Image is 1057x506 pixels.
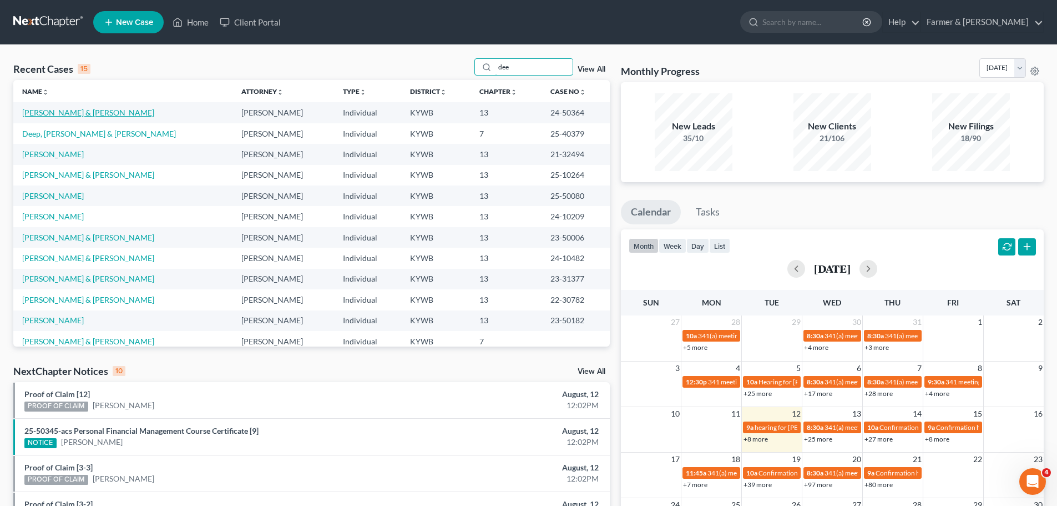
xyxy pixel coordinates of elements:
a: +17 more [804,389,832,398]
td: Individual [334,206,401,227]
span: 21 [912,453,923,466]
td: Individual [334,165,401,186]
i: unfold_more [579,89,586,96]
span: 341 meeting for [PERSON_NAME]-[GEOGRAPHIC_DATA] [708,378,877,386]
span: 8:30a [807,332,823,340]
span: 11 [730,407,741,420]
td: Individual [334,289,401,310]
td: KYWB [401,102,471,123]
div: 18/90 [932,133,1010,144]
span: 12 [791,407,802,420]
span: 341 meeting for [PERSON_NAME] [945,378,1045,386]
a: Case Nounfold_more [550,87,586,96]
td: [PERSON_NAME] [232,123,334,144]
td: KYWB [401,331,471,352]
span: Sun [643,298,659,307]
span: Sat [1007,298,1020,307]
div: 15 [78,64,90,74]
td: KYWB [401,186,471,206]
div: New Clients [793,120,871,133]
td: [PERSON_NAME] [232,310,334,331]
td: KYWB [401,123,471,144]
a: [PERSON_NAME] [22,315,84,325]
td: 24-50364 [542,102,610,123]
h3: Monthly Progress [621,64,700,78]
span: 8 [977,362,983,375]
td: Individual [334,186,401,206]
span: 11:45a [686,469,706,477]
a: +27 more [864,435,893,443]
td: KYWB [401,289,471,310]
td: Individual [334,123,401,144]
div: 35/10 [655,133,732,144]
a: Nameunfold_more [22,87,49,96]
span: 8:30a [807,423,823,432]
td: [PERSON_NAME] [232,165,334,186]
div: 10 [113,366,125,376]
a: +3 more [864,343,889,352]
span: 341(a) meeting for [PERSON_NAME] [825,469,932,477]
span: 29 [791,315,802,329]
a: Tasks [686,200,730,224]
span: 9a [928,423,935,432]
td: [PERSON_NAME] [232,206,334,227]
span: 15 [972,407,983,420]
a: [PERSON_NAME] [22,212,84,221]
a: Deep, [PERSON_NAME] & [PERSON_NAME] [22,129,176,138]
div: 21/106 [793,133,871,144]
i: unfold_more [440,89,447,96]
button: week [659,238,686,253]
td: 13 [471,102,542,123]
a: View All [578,368,605,375]
td: [PERSON_NAME] [232,269,334,289]
td: 23-31377 [542,269,610,289]
a: +5 more [683,343,707,352]
td: 23-50182 [542,310,610,331]
span: 2 [1037,315,1044,329]
span: 27 [670,315,681,329]
div: August, 12 [414,425,599,437]
td: 23-50006 [542,227,610,248]
span: 4 [1042,468,1051,477]
td: [PERSON_NAME] [232,227,334,248]
a: [PERSON_NAME] [93,400,154,411]
div: 12:02PM [414,473,599,484]
a: Proof of Claim [3-3] [24,463,93,472]
td: 13 [471,269,542,289]
td: KYWB [401,248,471,268]
span: Hearing for [PERSON_NAME] [758,378,845,386]
td: 13 [471,310,542,331]
td: 25-10264 [542,165,610,186]
a: Help [883,12,920,32]
a: Attorneyunfold_more [241,87,284,96]
a: +8 more [925,435,949,443]
a: Proof of Claim [12] [24,389,90,399]
td: Individual [334,144,401,164]
iframe: Intercom live chat [1019,468,1046,495]
td: 25-50080 [542,186,610,206]
span: Mon [702,298,721,307]
span: 18 [730,453,741,466]
td: [PERSON_NAME] [232,102,334,123]
input: Search by name... [495,59,573,75]
span: 341(a) meeting for [PERSON_NAME] [885,378,992,386]
span: 341(a) meeting for [PERSON_NAME] [825,332,932,340]
span: 13 [851,407,862,420]
span: Tue [765,298,779,307]
span: 7 [916,362,923,375]
a: +97 more [804,480,832,489]
span: 30 [851,315,862,329]
a: View All [578,66,605,73]
span: New Case [116,18,153,27]
td: KYWB [401,165,471,186]
a: +4 more [804,343,828,352]
a: +39 more [744,480,772,489]
td: [PERSON_NAME] [232,289,334,310]
span: 22 [972,453,983,466]
a: [PERSON_NAME] & [PERSON_NAME] [22,274,154,283]
td: 13 [471,289,542,310]
span: 4 [735,362,741,375]
td: 22-30782 [542,289,610,310]
div: New Leads [655,120,732,133]
span: 8:30a [807,469,823,477]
